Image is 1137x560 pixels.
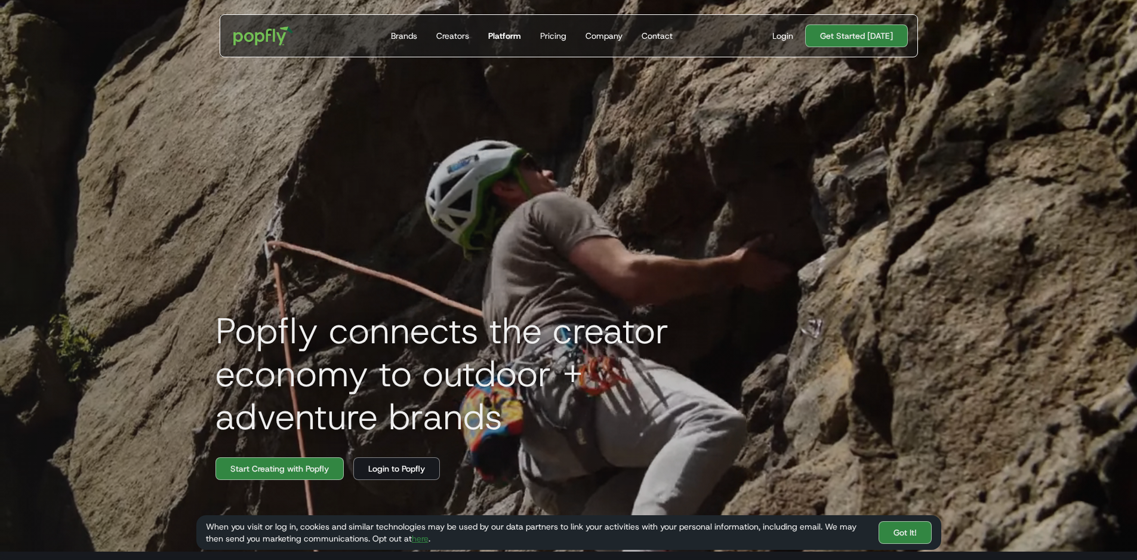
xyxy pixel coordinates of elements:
[225,18,302,54] a: home
[206,521,869,544] div: When you visit or log in, cookies and similar technologies may be used by our data partners to li...
[768,30,798,42] a: Login
[353,457,440,480] a: Login to Popfly
[772,30,793,42] div: Login
[215,457,344,480] a: Start Creating with Popfly
[488,30,521,42] div: Platform
[540,30,566,42] div: Pricing
[581,15,627,57] a: Company
[805,24,908,47] a: Get Started [DATE]
[386,15,422,57] a: Brands
[637,15,677,57] a: Contact
[483,15,526,57] a: Platform
[642,30,673,42] div: Contact
[436,30,469,42] div: Creators
[879,521,932,544] a: Got It!
[535,15,571,57] a: Pricing
[206,309,743,438] h1: Popfly connects the creator economy to outdoor + adventure brands
[586,30,623,42] div: Company
[432,15,474,57] a: Creators
[391,30,417,42] div: Brands
[412,533,429,544] a: here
